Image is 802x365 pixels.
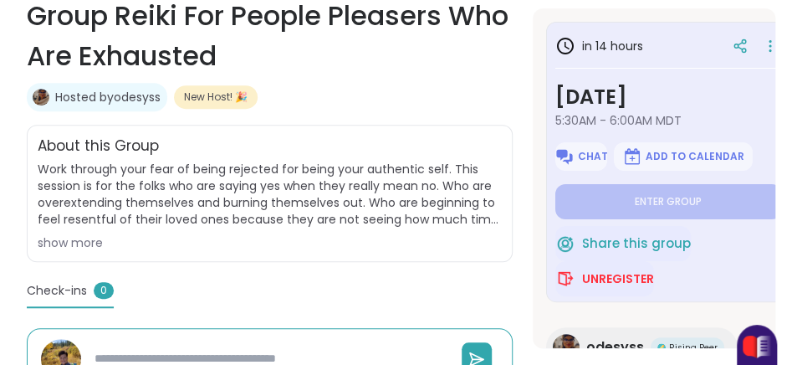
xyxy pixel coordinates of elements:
[33,89,49,105] img: odesyss
[38,234,502,251] div: show more
[174,85,258,109] div: New Host! 🎉
[614,142,753,171] button: Add to Calendar
[555,226,691,261] button: Share this group
[555,269,575,289] img: ShareWell Logomark
[657,343,666,352] img: Rising Peer
[582,270,654,287] span: Unregister
[635,195,702,208] span: Enter group
[55,89,161,105] a: Hosted byodesyss
[622,147,642,167] img: ShareWell Logomark
[27,282,87,300] span: Check-ins
[578,150,608,163] span: Chat
[555,112,782,129] span: 5:30AM - 6:00AM MDT
[555,234,575,254] img: ShareWell Logomark
[38,136,159,157] h2: About this Group
[669,342,718,354] span: Rising Peer
[38,161,502,228] span: Work through your fear of being rejected for being your authentic self. This session is for the f...
[94,282,114,299] span: 0
[555,36,643,56] h3: in 14 hours
[586,337,644,357] span: odesyss
[646,150,744,163] span: Add to Calendar
[582,234,691,254] span: Share this group
[555,142,607,171] button: Chat
[555,82,782,112] h3: [DATE]
[555,261,654,296] button: Unregister
[553,334,580,361] img: odesyss
[555,184,782,219] button: Enter group
[554,147,575,167] img: ShareWell Logomark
